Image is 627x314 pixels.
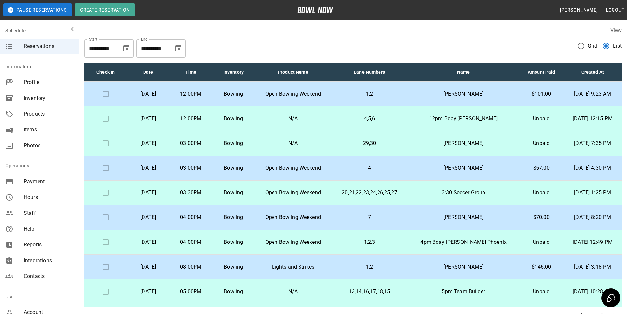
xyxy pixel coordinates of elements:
[337,238,403,246] p: 1,2,3
[525,288,558,296] p: Unpaid
[212,63,255,82] th: Inventory
[603,4,627,16] button: Logout
[337,263,403,271] p: 1,2
[24,193,74,201] span: Hours
[525,189,558,197] p: Unpaid
[337,139,403,147] p: 29,30
[569,189,616,197] p: [DATE] 1:25 PM
[569,164,616,172] p: [DATE] 4:30 PM
[413,263,514,271] p: [PERSON_NAME]
[525,139,558,147] p: Unpaid
[569,115,616,123] p: [DATE] 12:15 PM
[525,90,558,98] p: $101.00
[218,115,250,123] p: Bowling
[407,63,519,82] th: Name
[24,178,74,186] span: Payment
[337,189,403,197] p: 20,21,22,23,24,26,25,27
[260,115,326,123] p: N/A
[24,110,74,118] span: Products
[170,63,212,82] th: Time
[132,90,165,98] p: [DATE]
[24,43,74,50] span: Reservations
[413,238,514,246] p: 4pm Bday [PERSON_NAME] Phoenix
[218,288,250,296] p: Bowling
[132,288,165,296] p: [DATE]
[569,214,616,221] p: [DATE] 8:20 PM
[260,263,326,271] p: Lights and Strikes
[84,63,127,82] th: Check In
[24,272,74,280] span: Contacts
[218,164,250,172] p: Bowling
[120,42,133,55] button: Choose date, selected date is Sep 12, 2025
[525,115,558,123] p: Unpaid
[337,214,403,221] p: 7
[255,63,331,82] th: Product Name
[569,90,616,98] p: [DATE] 9:23 AM
[24,142,74,150] span: Photos
[525,164,558,172] p: $57.00
[337,115,403,123] p: 4,5,6
[132,238,165,246] p: [DATE]
[218,189,250,197] p: Bowling
[175,214,207,221] p: 04:00PM
[132,164,165,172] p: [DATE]
[569,263,616,271] p: [DATE] 3:18 PM
[260,139,326,147] p: N/A
[413,214,514,221] p: [PERSON_NAME]
[175,288,207,296] p: 05:00PM
[218,238,250,246] p: Bowling
[613,42,622,50] span: List
[24,94,74,102] span: Inventory
[260,90,326,98] p: Open Bowling Weekend
[260,164,326,172] p: Open Bowling Weekend
[218,214,250,221] p: Bowling
[260,238,326,246] p: Open Bowling Weekend
[132,139,165,147] p: [DATE]
[175,115,207,123] p: 12:00PM
[175,238,207,246] p: 04:00PM
[525,263,558,271] p: $146.00
[132,189,165,197] p: [DATE]
[175,139,207,147] p: 03:00PM
[413,115,514,123] p: 12pm Bday [PERSON_NAME]
[175,189,207,197] p: 03:30PM
[127,63,170,82] th: Date
[610,27,622,33] label: View
[260,288,326,296] p: N/A
[525,214,558,221] p: $70.00
[175,263,207,271] p: 08:00PM
[588,42,598,50] span: Grid
[337,90,403,98] p: 1,2
[218,90,250,98] p: Bowling
[24,126,74,134] span: Items
[331,63,408,82] th: Lane Numbers
[75,3,135,16] button: Create Reservation
[218,263,250,271] p: Bowling
[413,189,514,197] p: 3:30 Soccer Group
[413,90,514,98] p: [PERSON_NAME]
[172,42,185,55] button: Choose date, selected date is Oct 12, 2025
[132,214,165,221] p: [DATE]
[132,263,165,271] p: [DATE]
[569,139,616,147] p: [DATE] 7:35 PM
[218,139,250,147] p: Bowling
[557,4,600,16] button: [PERSON_NAME]
[175,164,207,172] p: 03:00PM
[175,90,207,98] p: 12:00PM
[563,63,622,82] th: Created At
[24,209,74,217] span: Staff
[24,225,74,233] span: Help
[413,139,514,147] p: [PERSON_NAME]
[24,241,74,249] span: Reports
[24,78,74,86] span: Profile
[260,189,326,197] p: Open Bowling Weekend
[132,115,165,123] p: [DATE]
[260,214,326,221] p: Open Bowling Weekend
[413,288,514,296] p: 5pm Team Builder
[337,164,403,172] p: 4
[569,238,616,246] p: [DATE] 12:49 PM
[525,238,558,246] p: Unpaid
[519,63,563,82] th: Amount Paid
[3,3,72,16] button: Pause Reservations
[24,257,74,265] span: Integrations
